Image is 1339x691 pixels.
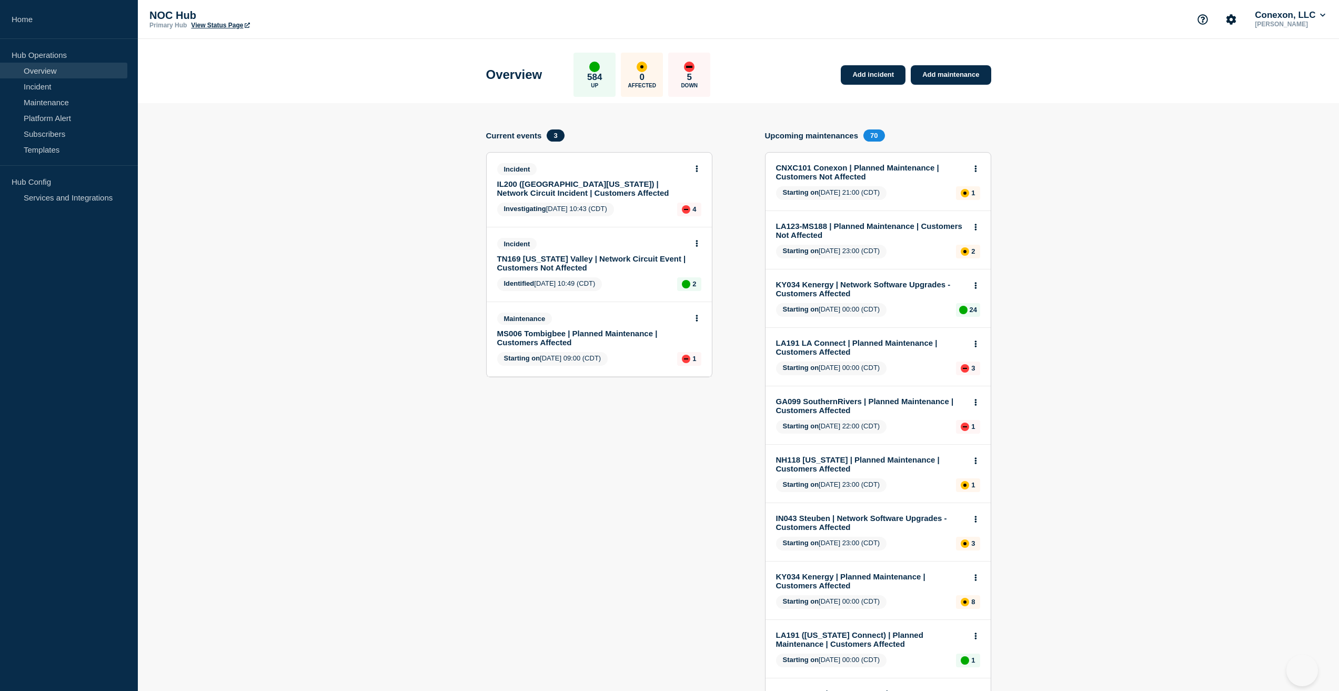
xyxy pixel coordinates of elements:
[841,65,905,85] a: Add incident
[497,352,608,366] span: [DATE] 09:00 (CDT)
[687,72,692,83] p: 5
[765,131,859,140] h4: Upcoming maintenances
[776,455,966,473] a: NH118 [US_STATE] | Planned Maintenance | Customers Affected
[776,514,966,532] a: IN043 Steuben | Network Software Upgrades - Customers Affected
[504,354,540,362] span: Starting on
[971,423,975,430] p: 1
[971,481,975,489] p: 1
[783,188,819,196] span: Starting on
[961,539,969,548] div: affected
[776,630,966,648] a: LA191 ([US_STATE] Connect) | Planned Maintenance | Customers Affected
[1253,10,1327,21] button: Conexon, LLC
[959,306,968,314] div: up
[497,313,552,325] span: Maintenance
[971,364,975,372] p: 3
[776,397,966,415] a: GA099 SouthernRivers | Planned Maintenance | Customers Affected
[863,129,884,142] span: 70
[497,329,687,347] a: MS006 Tombigbee | Planned Maintenance | Customers Affected
[971,189,975,197] p: 1
[1220,8,1242,31] button: Account settings
[1253,21,1327,28] p: [PERSON_NAME]
[547,129,564,142] span: 3
[776,280,966,298] a: KY034 Kenergy | Network Software Upgrades - Customers Affected
[149,22,187,29] p: Primary Hub
[971,539,975,547] p: 3
[682,280,690,288] div: up
[961,656,969,665] div: up
[587,72,602,83] p: 584
[961,189,969,197] div: affected
[776,537,887,550] span: [DATE] 23:00 (CDT)
[776,420,887,434] span: [DATE] 22:00 (CDT)
[783,539,819,547] span: Starting on
[776,654,887,667] span: [DATE] 00:00 (CDT)
[961,423,969,431] div: down
[776,245,887,258] span: [DATE] 23:00 (CDT)
[497,179,687,197] a: IL200 ([GEOGRAPHIC_DATA][US_STATE]) | Network Circuit Incident | Customers Affected
[783,480,819,488] span: Starting on
[497,163,537,175] span: Incident
[191,22,249,29] a: View Status Page
[776,338,966,356] a: LA191 LA Connect | Planned Maintenance | Customers Affected
[628,83,656,88] p: Affected
[692,355,696,363] p: 1
[682,205,690,214] div: down
[692,280,696,288] p: 2
[971,656,975,664] p: 1
[783,364,819,372] span: Starting on
[591,83,598,88] p: Up
[776,303,887,317] span: [DATE] 00:00 (CDT)
[783,422,819,430] span: Starting on
[911,65,991,85] a: Add maintenance
[776,572,966,590] a: KY034 Kenergy | Planned Maintenance | Customers Affected
[497,203,614,216] span: [DATE] 10:43 (CDT)
[504,279,535,287] span: Identified
[589,62,600,72] div: up
[783,305,819,313] span: Starting on
[776,163,966,181] a: CNXC101 Conexon | Planned Maintenance | Customers Not Affected
[961,247,969,256] div: affected
[783,656,819,664] span: Starting on
[497,277,602,291] span: [DATE] 10:49 (CDT)
[961,364,969,373] div: down
[971,598,975,606] p: 8
[486,131,542,140] h4: Current events
[970,306,977,314] p: 24
[637,62,647,72] div: affected
[1192,8,1214,31] button: Support
[971,247,975,255] p: 2
[640,72,645,83] p: 0
[776,222,966,239] a: LA123-MS188 | Planned Maintenance | Customers Not Affected
[682,355,690,363] div: down
[776,362,887,375] span: [DATE] 00:00 (CDT)
[504,205,546,213] span: Investigating
[692,205,696,213] p: 4
[783,247,819,255] span: Starting on
[961,598,969,606] div: affected
[497,254,687,272] a: TN169 [US_STATE] Valley | Network Circuit Event | Customers Not Affected
[486,67,542,82] h1: Overview
[961,481,969,489] div: affected
[783,597,819,605] span: Starting on
[149,9,360,22] p: NOC Hub
[776,595,887,609] span: [DATE] 00:00 (CDT)
[684,62,694,72] div: down
[1286,655,1318,686] iframe: Help Scout Beacon - Open
[497,238,537,250] span: Incident
[681,83,698,88] p: Down
[776,186,887,200] span: [DATE] 21:00 (CDT)
[776,478,887,492] span: [DATE] 23:00 (CDT)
